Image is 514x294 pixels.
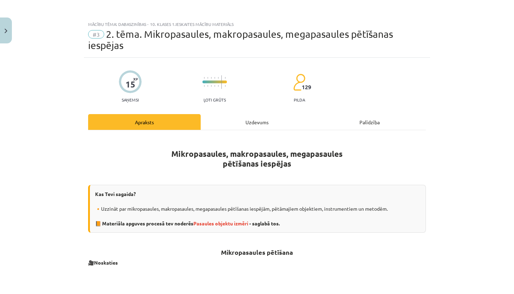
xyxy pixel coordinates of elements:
strong: Kas Tevi sagaida? [95,191,136,197]
img: icon-short-line-57e1e144782c952c97e751825c79c345078a6d821885a25fce030b3d8c18986b.svg [218,77,219,79]
div: 🔸Uzzināt par mikropasaules, makropasaules, megapasaules pētīšanas iespējām, pētāmajiem objektiem,... [88,185,426,233]
div: Palīdzība [313,114,426,130]
img: students-c634bb4e5e11cddfef0936a35e636f08e4e9abd3cc4e673bd6f9a4125e45ecb1.svg [293,73,305,91]
img: icon-short-line-57e1e144782c952c97e751825c79c345078a6d821885a25fce030b3d8c18986b.svg [211,85,212,87]
strong: Mikropasaules, makropasaules, megapasaules pētīšanas iespējas [171,149,343,169]
a: Pasaules objektu izmēri [193,220,248,226]
b: Noskaties [94,259,118,266]
p: Saņemsi [119,97,142,102]
img: icon-short-line-57e1e144782c952c97e751825c79c345078a6d821885a25fce030b3d8c18986b.svg [214,85,215,87]
p: Ļoti grūts [204,97,226,102]
img: icon-close-lesson-0947bae3869378f0d4975bcd49f059093ad1ed9edebbc8119c70593378902aed.svg [5,29,7,33]
div: Mācību tēma: Dabaszinības - 10. klases 1.ieskaites mācību materiāls [88,22,426,27]
img: icon-short-line-57e1e144782c952c97e751825c79c345078a6d821885a25fce030b3d8c18986b.svg [214,77,215,79]
div: Apraksts [88,114,201,130]
p: 🎥 [88,259,426,266]
img: icon-short-line-57e1e144782c952c97e751825c79c345078a6d821885a25fce030b3d8c18986b.svg [204,77,205,79]
img: icon-short-line-57e1e144782c952c97e751825c79c345078a6d821885a25fce030b3d8c18986b.svg [225,85,226,87]
img: icon-short-line-57e1e144782c952c97e751825c79c345078a6d821885a25fce030b3d8c18986b.svg [218,85,219,87]
span: 129 [302,84,311,90]
span: XP [133,77,138,81]
img: icon-short-line-57e1e144782c952c97e751825c79c345078a6d821885a25fce030b3d8c18986b.svg [207,77,208,79]
img: icon-short-line-57e1e144782c952c97e751825c79c345078a6d821885a25fce030b3d8c18986b.svg [225,77,226,79]
img: icon-long-line-d9ea69661e0d244f92f715978eff75569469978d946b2353a9bb055b3ed8787d.svg [221,75,222,89]
span: 2. tēma. Mikropasaules, makropasaules, megapasaules pētīšanas iespējas [88,28,393,51]
span: #3 [88,30,104,38]
p: pilda [294,97,305,102]
img: icon-short-line-57e1e144782c952c97e751825c79c345078a6d821885a25fce030b3d8c18986b.svg [211,77,212,79]
img: icon-short-line-57e1e144782c952c97e751825c79c345078a6d821885a25fce030b3d8c18986b.svg [207,85,208,87]
div: 15 [126,79,135,89]
div: Uzdevums [201,114,313,130]
img: icon-short-line-57e1e144782c952c97e751825c79c345078a6d821885a25fce030b3d8c18986b.svg [204,85,205,87]
strong: 📙 Materiāla apguves procesā tev noderēs - saglabā tos. [95,220,280,226]
strong: Mikropasaules pētīšana [221,248,293,256]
